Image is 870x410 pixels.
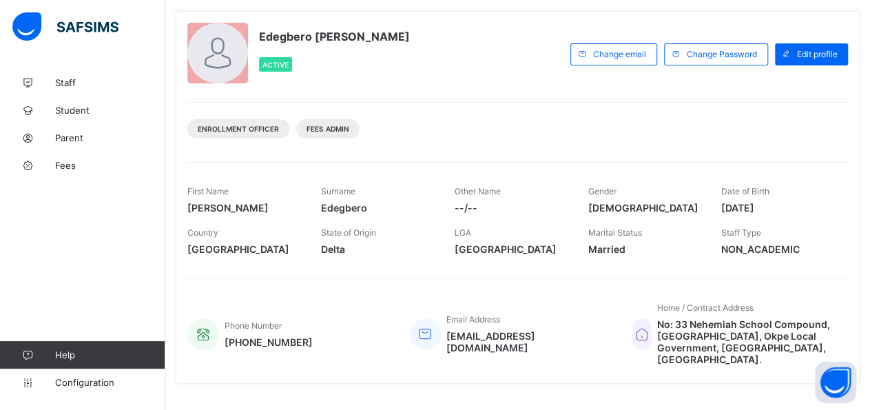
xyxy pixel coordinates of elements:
[593,49,646,59] span: Change email
[55,349,165,360] span: Help
[55,160,165,171] span: Fees
[225,320,282,331] span: Phone Number
[455,202,568,214] span: --/--
[446,314,500,325] span: Email Address
[797,49,838,59] span: Edit profile
[187,202,300,214] span: [PERSON_NAME]
[588,202,701,214] span: [DEMOGRAPHIC_DATA]
[657,318,834,365] span: No: 33 Nehemiah School Compound, [GEOGRAPHIC_DATA], Okpe Local Government, [GEOGRAPHIC_DATA], [GE...
[262,61,289,69] span: Active
[12,12,118,41] img: safsims
[259,30,410,43] span: Edegbero [PERSON_NAME]
[307,125,349,133] span: Fees Admin
[446,330,612,353] span: [EMAIL_ADDRESS][DOMAIN_NAME]
[55,132,165,143] span: Parent
[55,77,165,88] span: Staff
[187,227,218,238] span: Country
[657,303,754,313] span: Home / Contract Address
[455,243,568,255] span: [GEOGRAPHIC_DATA]
[588,243,701,255] span: Married
[187,243,300,255] span: [GEOGRAPHIC_DATA]
[721,186,769,196] span: Date of Birth
[815,362,856,403] button: Open asap
[455,227,471,238] span: LGA
[721,202,834,214] span: [DATE]
[187,186,229,196] span: First Name
[455,186,501,196] span: Other Name
[198,125,279,133] span: Enrollment Officer
[588,227,641,238] span: Marital Status
[321,202,434,214] span: Edegbero
[55,105,165,116] span: Student
[321,227,376,238] span: State of Origin
[321,243,434,255] span: Delta
[721,243,834,255] span: NON_ACADEMIC
[321,186,355,196] span: Surname
[687,49,757,59] span: Change Password
[55,377,165,388] span: Configuration
[721,227,761,238] span: Staff Type
[225,336,313,348] span: [PHONE_NUMBER]
[588,186,616,196] span: Gender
